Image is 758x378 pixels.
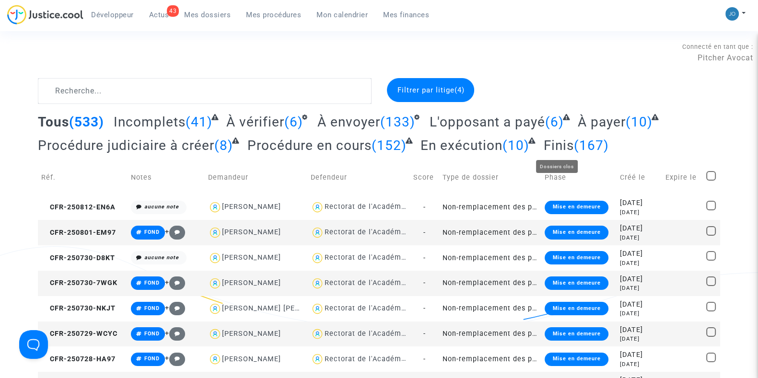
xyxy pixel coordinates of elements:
[208,200,222,214] img: icon-user.svg
[208,251,222,265] img: icon-user.svg
[165,304,186,312] span: +
[620,249,659,259] div: [DATE]
[380,114,415,130] span: (133)
[545,302,608,315] div: Mise en demeure
[545,114,563,130] span: (6)
[246,11,301,19] span: Mes procédures
[184,11,231,19] span: Mes dossiers
[309,8,375,22] a: Mon calendrier
[620,284,659,292] div: [DATE]
[186,114,212,130] span: (41)
[439,321,541,347] td: Non-remplacement des professeurs/enseignants absents
[247,137,372,153] span: Procédure en cours
[15,15,23,23] img: logo_orange.svg
[41,330,117,338] span: CFR-250729-WCYC
[222,355,281,363] div: [PERSON_NAME]
[19,330,48,359] iframe: Help Scout Beacon - Open
[423,355,426,363] span: -
[7,5,83,24] img: jc-logo.svg
[620,309,659,318] div: [DATE]
[620,198,659,208] div: [DATE]
[410,160,439,195] td: Score
[423,229,426,237] span: -
[311,302,325,316] img: icon-user.svg
[620,259,659,267] div: [DATE]
[39,56,47,63] img: tab_domain_overview_orange.svg
[324,253,445,262] div: Rectorat de l'Académie de Créteil
[222,279,281,287] div: [PERSON_NAME]
[375,8,437,22] a: Mes finances
[544,137,574,153] span: Finis
[423,254,426,262] span: -
[439,296,541,321] td: Non-remplacement des professeurs/enseignants absents
[176,8,238,22] a: Mes dossiers
[439,271,541,296] td: Non-remplacement des professeurs/enseignants absents
[423,304,426,312] span: -
[439,220,541,245] td: Non-remplacement des professeurs/enseignants absents
[284,114,303,130] span: (6)
[165,354,186,362] span: +
[439,346,541,372] td: Non-remplacement des professeurs/enseignants absents
[83,8,141,22] a: Développeur
[144,331,160,337] span: FOND
[119,57,147,63] div: Mots-clés
[109,56,117,63] img: tab_keywords_by_traffic_grey.svg
[69,114,104,130] span: (533)
[317,114,380,130] span: À envoyer
[25,25,108,33] div: Domaine: [DOMAIN_NAME]
[311,327,325,341] img: icon-user.svg
[545,353,608,366] div: Mise en demeure
[545,251,608,264] div: Mise en demeure
[383,11,429,19] span: Mes finances
[165,228,186,236] span: +
[41,229,116,237] span: CFR-250801-EM97
[144,254,179,261] i: aucune note
[397,86,464,94] span: Filtrer par litige
[620,360,659,368] div: [DATE]
[423,203,426,211] span: -
[205,160,307,195] td: Demandeur
[454,86,464,94] span: (4)
[41,279,117,287] span: CFR-250730-7WGK
[91,11,134,19] span: Développeur
[144,280,160,286] span: FOND
[238,8,309,22] a: Mes procédures
[578,114,626,130] span: À payer
[541,160,617,195] td: Phase
[439,245,541,271] td: Non-remplacement des professeurs/enseignants absents
[165,329,186,337] span: +
[324,279,445,287] div: Rectorat de l'Académie de Créteil
[208,302,222,316] img: icon-user.svg
[27,15,47,23] div: v 4.0.25
[311,226,325,240] img: icon-user.svg
[38,160,128,195] td: Réf.
[725,7,739,21] img: 45a793c8596a0d21866ab9c5374b5e4b
[620,208,659,217] div: [DATE]
[324,355,437,363] div: Rectorat de l'Académie de Nice
[165,278,186,286] span: +
[311,251,325,265] img: icon-user.svg
[545,327,608,341] div: Mise en demeure
[620,234,659,242] div: [DATE]
[144,355,160,362] span: FOND
[316,11,368,19] span: Mon calendrier
[311,352,325,366] img: icon-user.svg
[620,335,659,343] div: [DATE]
[144,229,160,235] span: FOND
[167,5,179,17] div: 43
[41,203,116,211] span: CFR-250812-EN6A
[15,25,23,33] img: website_grey.svg
[545,201,608,214] div: Mise en demeure
[149,11,169,19] span: Actus
[208,327,222,341] img: icon-user.svg
[41,304,116,312] span: CFR-250730-NKJT
[311,276,325,290] img: icon-user.svg
[324,228,445,236] div: Rectorat de l'Académie de Créteil
[49,57,74,63] div: Domaine
[626,114,653,130] span: (10)
[41,254,115,262] span: CFR-250730-D8KT
[682,43,753,50] span: Connecté en tant que :
[429,114,545,130] span: L'opposant a payé
[128,160,205,195] td: Notes
[311,200,325,214] img: icon-user.svg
